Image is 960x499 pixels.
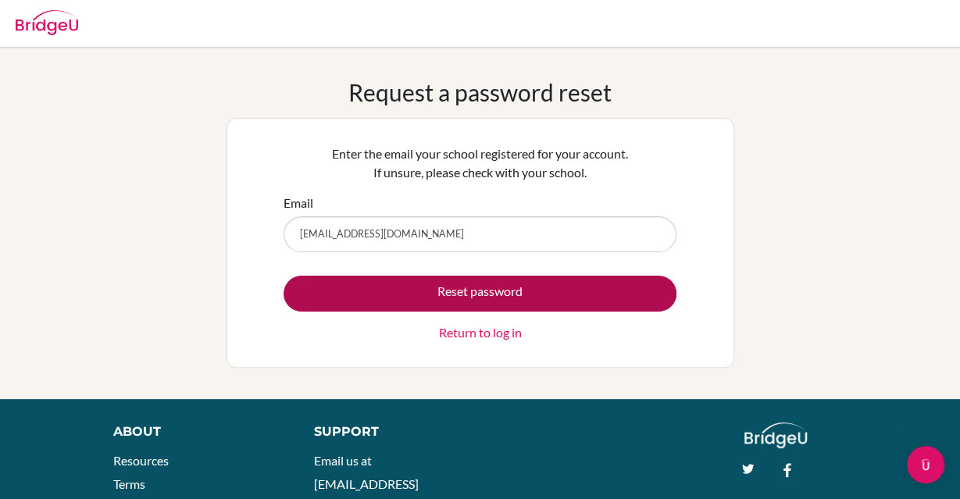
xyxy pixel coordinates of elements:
[284,276,676,312] button: Reset password
[284,194,313,212] label: Email
[284,144,676,182] p: Enter the email your school registered for your account. If unsure, please check with your school.
[348,78,612,106] h1: Request a password reset
[113,453,169,468] a: Resources
[16,10,78,35] img: Bridge-U
[113,422,279,441] div: About
[439,323,522,342] a: Return to log in
[314,422,465,441] div: Support
[113,476,145,491] a: Terms
[744,422,808,448] img: logo_white@2x-f4f0deed5e89b7ecb1c2cc34c3e3d731f90f0f143d5ea2071677605dd97b5244.png
[907,446,944,483] div: Open Intercom Messenger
